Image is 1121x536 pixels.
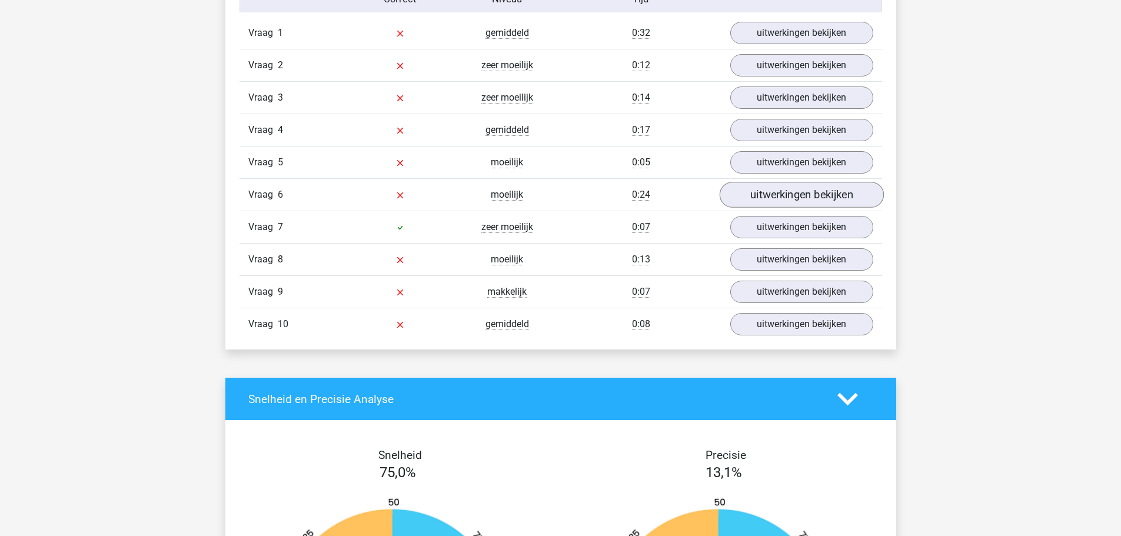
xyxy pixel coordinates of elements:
span: 0:17 [632,124,650,136]
span: 0:08 [632,318,650,330]
span: Vraag [248,155,278,169]
a: uitwerkingen bekijken [730,119,873,141]
span: 0:05 [632,157,650,168]
span: 0:13 [632,254,650,265]
span: 5 [278,157,283,168]
span: Vraag [248,58,278,72]
span: moeilijk [491,254,523,265]
a: uitwerkingen bekijken [730,216,873,238]
a: uitwerkingen bekijken [730,313,873,335]
a: uitwerkingen bekijken [730,281,873,303]
span: Vraag [248,188,278,202]
span: Vraag [248,252,278,267]
span: 7 [278,221,283,232]
span: zeer moeilijk [481,59,533,71]
span: 0:12 [632,59,650,71]
span: 3 [278,92,283,103]
span: zeer moeilijk [481,221,533,233]
span: 9 [278,286,283,297]
a: uitwerkingen bekijken [730,248,873,271]
a: uitwerkingen bekijken [719,182,883,208]
span: Vraag [248,26,278,40]
span: 0:07 [632,221,650,233]
h4: Precisie [574,448,878,462]
span: zeer moeilijk [481,92,533,104]
span: 1 [278,27,283,38]
span: 2 [278,59,283,71]
span: 0:14 [632,92,650,104]
span: gemiddeld [485,27,529,39]
span: 75,0% [380,464,416,481]
span: 13,1% [706,464,742,481]
span: 8 [278,254,283,265]
span: Vraag [248,123,278,137]
h4: Snelheid en Precisie Analyse [248,392,820,406]
span: makkelijk [487,286,527,298]
span: Vraag [248,285,278,299]
span: Vraag [248,317,278,331]
a: uitwerkingen bekijken [730,54,873,76]
span: 6 [278,189,283,200]
span: 10 [278,318,288,329]
h4: Snelheid [248,448,552,462]
span: 0:32 [632,27,650,39]
span: moeilijk [491,189,523,201]
span: 0:24 [632,189,650,201]
span: 4 [278,124,283,135]
span: Vraag [248,91,278,105]
span: Vraag [248,220,278,234]
a: uitwerkingen bekijken [730,86,873,109]
span: gemiddeld [485,124,529,136]
span: gemiddeld [485,318,529,330]
a: uitwerkingen bekijken [730,151,873,174]
span: moeilijk [491,157,523,168]
span: 0:07 [632,286,650,298]
a: uitwerkingen bekijken [730,22,873,44]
